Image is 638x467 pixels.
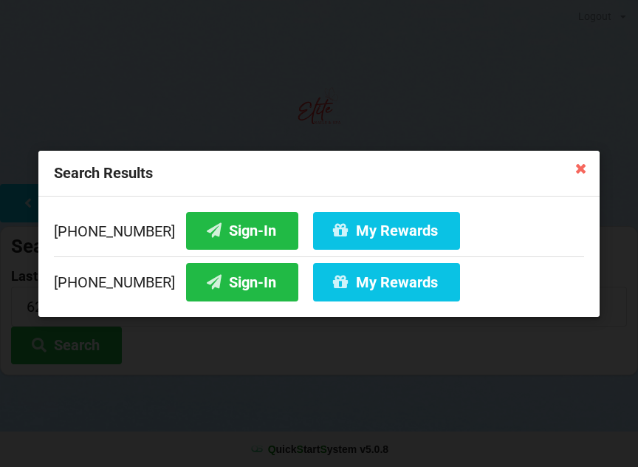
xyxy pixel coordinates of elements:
div: [PHONE_NUMBER] [54,256,584,301]
button: My Rewards [313,211,460,249]
button: My Rewards [313,263,460,301]
div: [PHONE_NUMBER] [54,211,584,256]
button: Sign-In [186,211,298,249]
button: Sign-In [186,263,298,301]
div: Search Results [38,151,600,197]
